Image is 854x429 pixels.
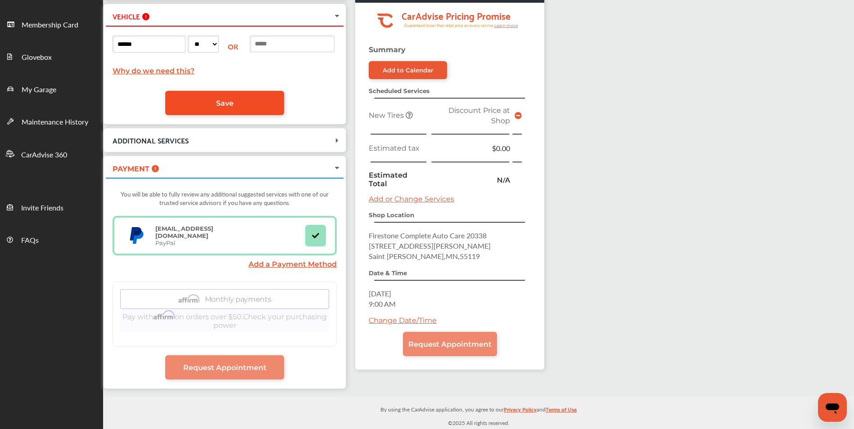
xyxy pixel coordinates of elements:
a: Membership Card [0,8,103,40]
td: $0.00 [429,141,512,156]
span: [STREET_ADDRESS][PERSON_NAME] [369,241,491,251]
span: Invite Friends [21,202,63,214]
a: Change Date/Time [369,316,437,325]
span: My Garage [22,84,56,96]
a: Request Appointment [403,332,497,356]
tspan: CarAdvise Pricing Promise [402,7,511,23]
strong: Summary [369,45,406,54]
a: Add to Calendar [369,61,447,79]
strong: Date & Time [369,269,407,277]
a: Why do we need this? [113,67,194,75]
a: Add a Payment Method [249,260,337,268]
td: N/A [429,169,512,190]
span: Membership Card [22,19,78,31]
a: Request Appointment [165,355,284,380]
a: Glovebox [0,40,103,72]
div: © 2025 All rights reserved. [103,397,854,429]
span: CarAdvise 360 [21,149,67,161]
strong: Scheduled Services [369,87,429,94]
span: Glovebox [22,52,52,63]
span: Request Appointment [408,340,492,349]
span: Save [216,99,234,107]
iframe: Button to launch messaging window [818,393,847,422]
p: By using the CarAdvise application, you agree to our and [103,404,854,414]
tspan: Learn more [494,23,518,28]
span: 9:00 AM [369,299,396,309]
strong: [EMAIL_ADDRESS][DOMAIN_NAME] [155,225,213,239]
span: ADDITIONAL SERVICES [113,134,189,146]
a: Save [165,91,284,115]
span: [DATE] [369,288,391,299]
span: PAYMENT [113,165,149,173]
tspan: Guaranteed lower than retail price on every service. [404,22,494,28]
span: Maintenance History [22,116,88,128]
span: Discount Price at Shop [448,106,510,125]
span: New Tires [369,111,406,120]
td: Estimated tax [366,141,429,156]
div: OR [221,41,247,52]
span: FAQs [21,235,39,246]
strong: Shop Location [369,211,414,219]
td: Estimated Total [366,169,429,190]
a: Privacy Policy [504,404,537,418]
span: Request Appointment [183,363,267,372]
div: Add to Calendar [383,67,434,74]
a: Terms of Use [546,404,577,418]
div: PayPal [151,225,223,246]
a: Maintenance History [0,105,103,137]
div: You will be able to fully review any additional suggested services with one of our trusted servic... [113,185,337,216]
span: VEHICLE [113,10,140,22]
span: Firestone Complete Auto Care 20338 [369,230,487,241]
a: My Garage [0,72,103,105]
span: Saint [PERSON_NAME] , MN , 55119 [369,251,480,261]
a: Add or Change Services [369,195,454,203]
